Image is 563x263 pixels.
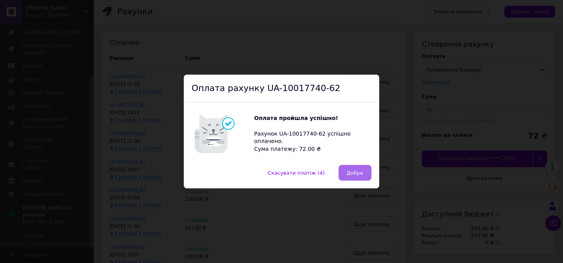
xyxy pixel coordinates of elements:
[339,165,371,181] button: Добре
[192,110,254,157] img: Котик говорить Оплата пройшла успішно!
[260,165,333,181] button: Скасувати платіж (4)
[268,170,325,176] span: Скасувати платіж (4)
[254,115,338,121] b: Оплата пройшла успішно!
[254,115,371,153] div: Рахунок UA-10017740-62 успішно оплачено. Сума платежу: 72.00 ₴
[347,170,363,176] span: Добре
[184,75,379,103] div: Оплата рахунку UA-10017740-62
